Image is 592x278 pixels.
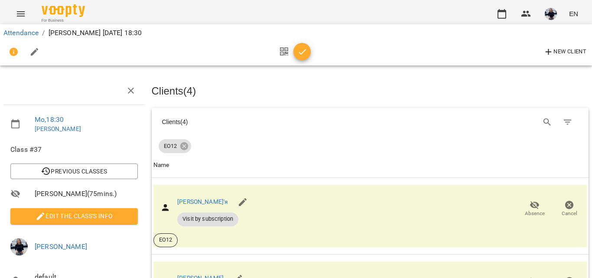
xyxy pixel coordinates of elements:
[525,210,545,217] span: Absence
[541,45,589,59] button: New Client
[545,8,557,20] img: bed276abe27a029eceb0b2f698d12980.jpg
[10,208,138,224] button: Edit the class's Info
[17,211,131,221] span: Edit the class's Info
[543,47,586,57] span: New Client
[35,242,87,251] a: [PERSON_NAME]
[35,189,138,199] span: [PERSON_NAME] ( 75 mins. )
[42,18,85,23] span: For Business
[10,144,138,155] span: Class #37
[177,198,228,205] a: [PERSON_NAME]'я
[152,108,589,136] div: Table Toolbar
[3,29,39,37] a: Attendance
[10,164,138,179] button: Previous Classes
[552,197,587,221] button: Cancel
[10,3,31,24] button: Menu
[562,210,577,217] span: Cancel
[49,28,142,38] p: [PERSON_NAME] [DATE] 18:30
[42,28,45,38] li: /
[42,4,85,17] img: Voopty Logo
[566,6,582,22] button: EN
[3,28,589,38] nav: breadcrumb
[152,85,589,97] h3: Clients ( 4 )
[569,9,578,18] span: EN
[35,115,64,124] a: Mo , 18:30
[517,197,552,221] button: Absence
[159,142,182,150] span: ЕО12
[537,112,558,133] button: Search
[154,236,178,244] span: ЕО12
[17,166,131,177] span: Previous Classes
[159,139,191,153] div: ЕО12
[177,215,238,223] span: Visit by subscription
[153,160,169,170] div: Sort
[153,160,587,170] span: Name
[10,238,28,255] img: bed276abe27a029eceb0b2f698d12980.jpg
[162,118,363,126] div: Clients ( 4 )
[35,125,81,132] a: [PERSON_NAME]
[153,160,169,170] div: Name
[557,112,578,133] button: Filter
